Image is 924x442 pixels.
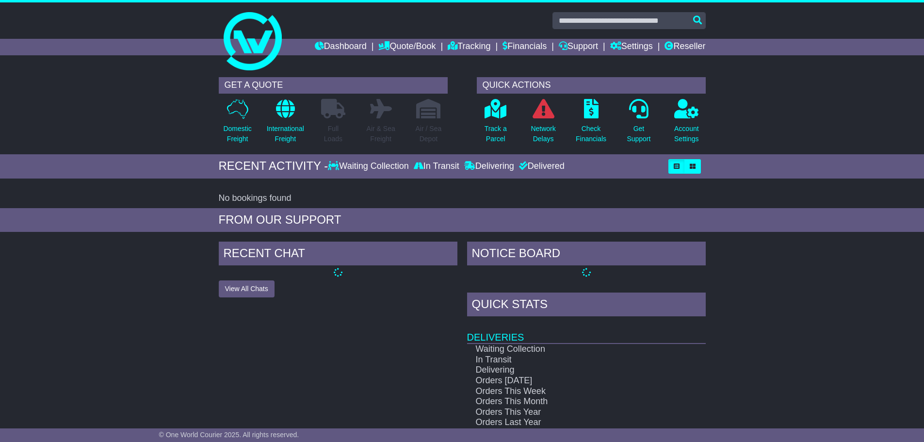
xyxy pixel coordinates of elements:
p: Track a Parcel [485,124,507,144]
p: Air / Sea Depot [416,124,442,144]
a: CheckFinancials [575,98,607,149]
div: Delivered [517,161,565,172]
a: DomesticFreight [223,98,252,149]
div: FROM OUR SUPPORT [219,213,706,227]
p: Full Loads [321,124,345,144]
a: AccountSettings [674,98,699,149]
span: © One World Courier 2025. All rights reserved. [159,431,299,439]
div: Delivering [462,161,517,172]
a: Quote/Book [378,39,436,55]
a: Financials [503,39,547,55]
a: Support [559,39,598,55]
p: Account Settings [674,124,699,144]
td: Orders [DATE] [467,376,671,386]
div: Waiting Collection [328,161,411,172]
td: Orders This Week [467,386,671,397]
p: Air & Sea Freight [367,124,395,144]
div: Quick Stats [467,293,706,319]
div: RECENT CHAT [219,242,457,268]
button: View All Chats [219,280,275,297]
div: In Transit [411,161,462,172]
p: Get Support [627,124,650,144]
p: Network Delays [531,124,555,144]
div: GET A QUOTE [219,77,448,94]
a: Reseller [665,39,705,55]
div: NOTICE BOARD [467,242,706,268]
div: RECENT ACTIVITY - [219,159,328,173]
div: QUICK ACTIONS [477,77,706,94]
a: Dashboard [315,39,367,55]
td: Orders Last Year [467,417,671,428]
p: International Freight [267,124,304,144]
a: GetSupport [626,98,651,149]
a: Track aParcel [484,98,507,149]
td: Orders This Month [467,396,671,407]
td: Deliveries [467,319,706,344]
div: No bookings found [219,193,706,204]
td: Orders This Year [467,407,671,418]
td: Delivering [467,365,671,376]
td: In Transit [467,355,671,365]
p: Domestic Freight [223,124,251,144]
p: Check Financials [576,124,606,144]
td: Waiting Collection [467,344,671,355]
a: NetworkDelays [530,98,556,149]
a: InternationalFreight [266,98,305,149]
a: Tracking [448,39,490,55]
a: Settings [610,39,653,55]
